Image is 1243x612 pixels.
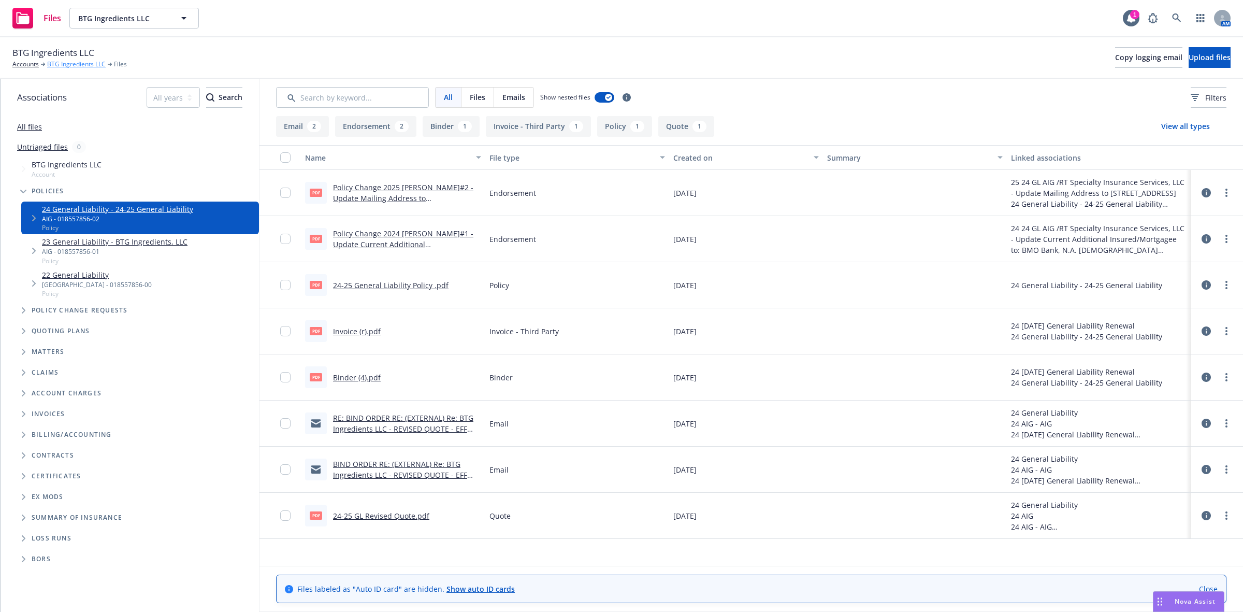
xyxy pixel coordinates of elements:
[114,60,127,69] span: Files
[1011,453,1175,464] div: 24 General Liability
[502,92,525,103] span: Emails
[1011,500,1175,510] div: 24 General Liability
[1115,52,1182,62] span: Copy logging email
[42,215,193,223] div: AIG - 018557856-02
[305,152,470,163] div: Name
[823,145,1007,170] button: Summary
[489,510,511,521] span: Quote
[1190,8,1211,29] a: Switch app
[458,121,472,132] div: 1
[12,60,39,69] a: Accounts
[1191,87,1226,108] button: Filters
[280,152,291,163] input: Select all
[42,247,187,256] div: AIG - 018557856-01
[310,189,322,196] span: pdf
[42,269,152,280] a: 22 General Liability
[32,390,102,396] span: Account charges
[673,418,697,429] span: [DATE]
[1199,583,1218,594] a: Close
[301,145,485,170] button: Name
[1011,366,1162,377] div: 24 [DATE] General Liability Renewal
[310,373,322,381] span: pdf
[280,280,291,290] input: Toggle Row Selected
[489,326,559,337] span: Invoice - Third Party
[42,204,193,215] a: 24 General Liability - 24-25 General Liability
[280,188,291,198] input: Toggle Row Selected
[1011,198,1187,209] div: 24 General Liability - 24-25 General Liability
[310,511,322,519] span: pdf
[32,349,64,355] span: Matters
[32,515,122,521] span: Summary of insurance
[206,87,242,108] button: SearchSearch
[297,583,515,594] span: Files labeled as "Auto ID card" are hidden.
[1011,377,1162,388] div: 24 General Liability - 24-25 General Liability
[280,234,291,244] input: Toggle Row Selected
[310,235,322,243] span: pdf
[32,307,127,314] span: Policy change requests
[32,535,71,542] span: Loss Runs
[489,418,509,429] span: Email
[1220,463,1233,476] a: more
[485,145,670,170] button: File type
[333,511,429,521] a: 24-25 GL Revised Quote.pdf
[569,121,583,132] div: 1
[32,159,102,170] span: BTG Ingredients LLC
[42,236,187,247] a: 23 General Liability - BTG Ingredients, LLC
[486,116,591,137] button: Invoice - Third Party
[692,121,706,132] div: 1
[280,464,291,475] input: Toggle Row Selected
[1153,592,1166,611] div: Drag to move
[597,116,652,137] button: Policy
[333,280,449,290] a: 24-25 General Liability Policy .pdf
[276,116,329,137] button: Email
[1011,429,1175,440] div: 24 [DATE] General Liability Renewal
[32,328,90,334] span: Quoting plans
[1166,8,1187,29] a: Search
[280,326,291,336] input: Toggle Row Selected
[470,92,485,103] span: Files
[32,494,63,500] span: Ex Mods
[1011,475,1175,486] div: 24 [DATE] General Liability Renewal
[1189,52,1231,62] span: Upload files
[1011,280,1162,291] div: 24 General Liability - 24-25 General Liability
[1011,407,1175,418] div: 24 General Liability
[42,223,193,232] span: Policy
[444,92,453,103] span: All
[42,280,152,289] div: [GEOGRAPHIC_DATA] - 018557856-00
[1145,116,1226,137] button: View all types
[32,432,112,438] span: Billing/Accounting
[1175,597,1216,606] span: Nova Assist
[1220,187,1233,199] a: more
[333,373,381,382] a: Binder (4).pdf
[1011,418,1175,429] div: 24 AIG - AIG
[32,411,65,417] span: Invoices
[658,116,714,137] button: Quote
[489,234,536,245] span: Endorsement
[540,93,590,102] span: Show nested files
[335,116,416,137] button: Endorsement
[310,327,322,335] span: pdf
[673,464,697,475] span: [DATE]
[1011,320,1162,331] div: 24 [DATE] General Liability Renewal
[32,452,74,459] span: Contracts
[673,152,807,163] div: Created on
[280,510,291,521] input: Toggle Row Selected
[489,372,513,383] span: Binder
[307,121,321,132] div: 2
[333,229,473,271] a: Policy Change 2024 [PERSON_NAME]#1 - Update Current Additional InsuredMortgagee to BMO Bank, N.A....
[489,188,536,198] span: Endorsement
[1143,8,1163,29] a: Report a Bug
[333,459,467,491] a: BIND ORDER RE: (EXTERNAL) Re: BTG Ingredients LLC - REVISED QUOTE - EFF 8/17
[1191,92,1226,103] span: Filters
[206,88,242,107] div: Search
[280,418,291,429] input: Toggle Row Selected
[17,91,67,104] span: Associations
[333,413,473,445] a: RE: BIND ORDER RE: (EXTERNAL) Re: BTG Ingredients LLC - REVISED QUOTE - EFF 8/17
[17,122,42,132] a: All files
[1220,371,1233,383] a: more
[276,87,429,108] input: Search by keyword...
[1220,509,1233,522] a: more
[673,188,697,198] span: [DATE]
[1189,47,1231,68] button: Upload files
[12,46,94,60] span: BTG Ingredients LLC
